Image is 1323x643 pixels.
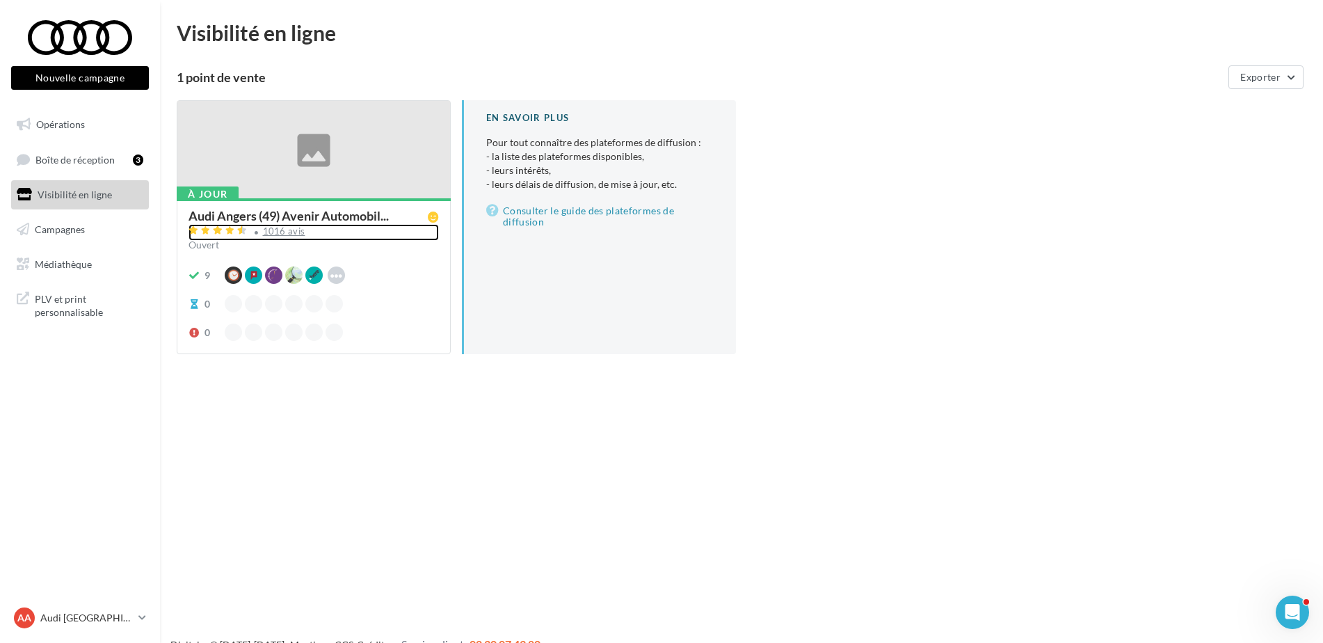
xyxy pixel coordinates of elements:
span: Audi Angers (49) Avenir Automobil... [189,209,389,222]
a: Consulter le guide des plateformes de diffusion [486,203,714,230]
a: Campagnes [8,215,152,244]
iframe: Intercom live chat [1276,596,1309,629]
a: Opérations [8,110,152,139]
p: Pour tout connaître des plateformes de diffusion : [486,136,714,191]
a: PLV et print personnalisable [8,284,152,325]
span: Médiathèque [35,257,92,269]
button: Exporter [1228,65,1304,89]
li: - leurs délais de diffusion, de mise à jour, etc. [486,177,714,191]
span: Exporter [1240,71,1281,83]
span: PLV et print personnalisable [35,289,143,319]
span: Ouvert [189,239,219,251]
div: 3 [133,154,143,166]
span: Visibilité en ligne [38,189,112,200]
a: Médiathèque [8,250,152,279]
div: 9 [205,269,210,283]
div: Visibilité en ligne [177,22,1306,43]
button: Nouvelle campagne [11,66,149,90]
span: Opérations [36,118,85,130]
div: 1 point de vente [177,71,1223,84]
div: 0 [205,326,210,340]
li: - la liste des plateformes disponibles, [486,150,714,164]
span: AA [17,611,31,625]
div: 0 [205,297,210,311]
div: 1016 avis [263,227,305,236]
span: Boîte de réception [35,153,115,165]
p: Audi [GEOGRAPHIC_DATA] [40,611,133,625]
a: Boîte de réception3 [8,145,152,175]
li: - leurs intérêts, [486,164,714,177]
a: 1016 avis [189,224,439,241]
a: AA Audi [GEOGRAPHIC_DATA] [11,605,149,631]
div: En savoir plus [486,111,714,125]
div: À jour [177,186,239,202]
a: Visibilité en ligne [8,180,152,209]
span: Campagnes [35,223,85,235]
